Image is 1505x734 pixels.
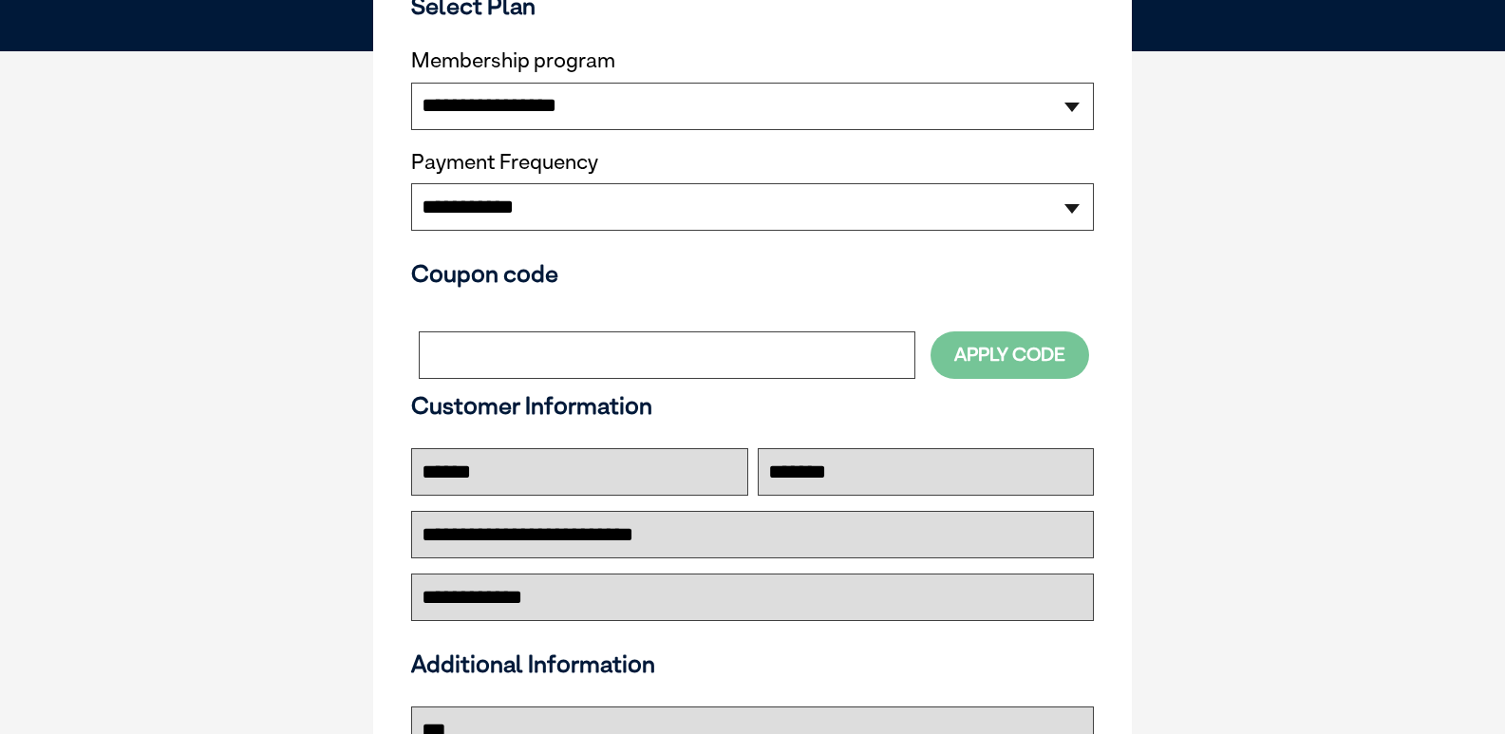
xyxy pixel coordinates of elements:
[411,259,1094,288] h3: Coupon code
[411,48,1094,73] label: Membership program
[931,331,1089,378] button: Apply Code
[411,150,598,175] label: Payment Frequency
[404,649,1101,678] h3: Additional Information
[411,391,1094,420] h3: Customer Information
